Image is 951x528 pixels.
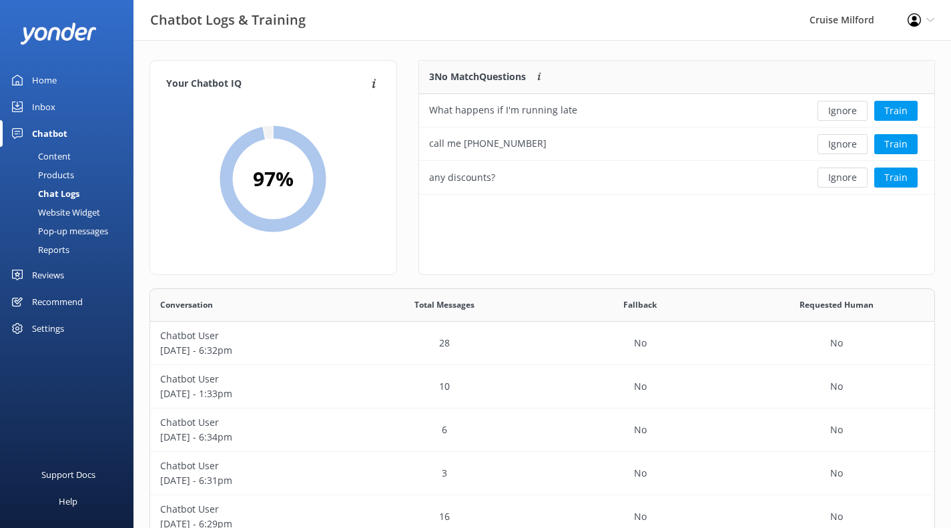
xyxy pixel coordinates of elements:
[419,94,934,194] div: grid
[634,379,647,394] p: No
[830,509,843,524] p: No
[32,67,57,93] div: Home
[818,168,868,188] button: Ignore
[419,94,934,127] div: row
[160,459,336,473] p: Chatbot User
[20,23,97,45] img: yonder-white-logo.png
[8,147,133,166] a: Content
[830,336,843,350] p: No
[414,298,474,311] span: Total Messages
[32,315,64,342] div: Settings
[874,134,918,154] button: Train
[439,336,450,350] p: 28
[149,452,935,495] div: row
[830,379,843,394] p: No
[429,136,547,151] div: call me [PHONE_NUMBER]
[429,103,577,117] div: What happens if I'm running late
[8,240,69,259] div: Reports
[8,184,79,203] div: Chat Logs
[32,262,64,288] div: Reviews
[160,386,336,401] p: [DATE] - 1:33pm
[830,466,843,481] p: No
[442,466,447,481] p: 3
[830,423,843,437] p: No
[160,372,336,386] p: Chatbot User
[800,298,874,311] span: Requested Human
[8,222,108,240] div: Pop-up messages
[8,222,133,240] a: Pop-up messages
[160,343,336,358] p: [DATE] - 6:32pm
[818,101,868,121] button: Ignore
[160,430,336,445] p: [DATE] - 6:34pm
[160,502,336,517] p: Chatbot User
[160,473,336,488] p: [DATE] - 6:31pm
[8,240,133,259] a: Reports
[149,409,935,452] div: row
[8,184,133,203] a: Chat Logs
[874,168,918,188] button: Train
[160,415,336,430] p: Chatbot User
[623,298,657,311] span: Fallback
[160,298,213,311] span: Conversation
[253,163,294,195] h2: 97 %
[8,147,71,166] div: Content
[59,488,77,515] div: Help
[166,77,368,91] h4: Your Chatbot IQ
[32,93,55,120] div: Inbox
[8,166,74,184] div: Products
[41,461,95,488] div: Support Docs
[634,423,647,437] p: No
[429,170,495,185] div: any discounts?
[439,509,450,524] p: 16
[32,288,83,315] div: Recommend
[8,203,133,222] a: Website Widget
[8,166,133,184] a: Products
[150,9,306,31] h3: Chatbot Logs & Training
[442,423,447,437] p: 6
[149,365,935,409] div: row
[874,101,918,121] button: Train
[8,203,100,222] div: Website Widget
[634,336,647,350] p: No
[32,120,67,147] div: Chatbot
[439,379,450,394] p: 10
[634,509,647,524] p: No
[429,69,526,84] p: 3 No Match Questions
[818,134,868,154] button: Ignore
[160,328,336,343] p: Chatbot User
[419,127,934,161] div: row
[634,466,647,481] p: No
[419,161,934,194] div: row
[149,322,935,365] div: row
